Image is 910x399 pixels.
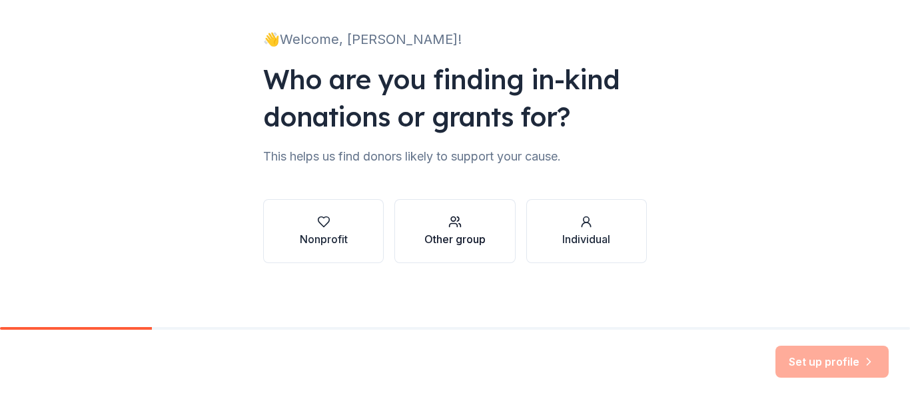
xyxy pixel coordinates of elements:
div: Other group [424,231,486,247]
button: Individual [526,199,647,263]
div: 👋 Welcome, [PERSON_NAME]! [263,29,647,50]
button: Other group [394,199,515,263]
div: Individual [562,231,610,247]
div: Nonprofit [300,231,348,247]
button: Nonprofit [263,199,384,263]
div: Who are you finding in-kind donations or grants for? [263,61,647,135]
div: This helps us find donors likely to support your cause. [263,146,647,167]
